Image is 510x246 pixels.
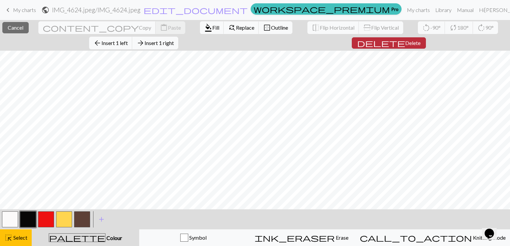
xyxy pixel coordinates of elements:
[362,24,372,32] span: flip
[137,38,145,48] span: arrow_forward
[236,24,254,31] span: Replace
[335,234,348,241] span: Erase
[145,40,174,46] span: Insert 1 right
[32,229,139,246] button: Colour
[359,21,403,34] button: Flip Vertical
[13,7,36,13] span: My charts
[251,3,402,15] a: Pro
[485,24,494,31] span: 90°
[89,37,133,49] button: Insert 1 left
[371,24,399,31] span: Flip Vertical
[320,24,354,31] span: Flip Horizontal
[139,229,247,246] button: Symbol
[449,23,457,32] span: sync
[482,219,503,239] iframe: chat widget
[12,234,27,241] span: Select
[307,21,359,34] button: Flip Horizontal
[49,233,105,242] span: palette
[445,21,473,34] button: 180°
[457,24,469,31] span: 180°
[255,233,335,242] span: ink_eraser
[132,37,178,49] button: Insert 1 right
[418,21,445,34] button: -90°
[472,234,506,241] span: Knitting mode
[473,21,498,34] button: 90°
[101,40,128,46] span: Insert 1 left
[254,4,390,14] span: workspace_premium
[52,6,141,14] h2: IMG_4624.jpeg / IMG_4624.jpeg
[8,24,23,31] span: Cancel
[43,23,139,32] span: content_copy
[2,22,29,33] button: Cancel
[352,37,426,49] button: Delete
[139,24,151,31] span: Copy
[4,4,36,16] a: My charts
[38,21,156,34] button: Copy
[4,233,12,242] span: highlight_alt
[405,40,421,46] span: Delete
[144,5,248,15] span: edit_document
[200,21,224,34] button: Fill
[41,5,49,15] span: public
[105,235,122,241] span: Colour
[4,5,12,15] span: keyboard_arrow_left
[224,21,259,34] button: Replace
[477,23,485,32] span: rotate_right
[404,3,433,17] a: My charts
[97,215,105,224] span: add
[271,24,288,31] span: Outline
[454,3,476,17] a: Manual
[312,23,320,32] span: flip
[259,21,292,34] button: Outline
[212,24,219,31] span: Fill
[228,23,236,32] span: find_replace
[422,23,430,32] span: rotate_left
[247,229,355,246] button: Erase
[360,233,472,242] span: call_to_action
[263,23,271,32] span: border_outer
[357,38,405,48] span: delete
[430,24,441,31] span: -90°
[433,3,454,17] a: Library
[355,229,510,246] button: Knitting mode
[93,38,101,48] span: arrow_back
[188,234,207,241] span: Symbol
[204,23,212,32] span: format_color_fill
